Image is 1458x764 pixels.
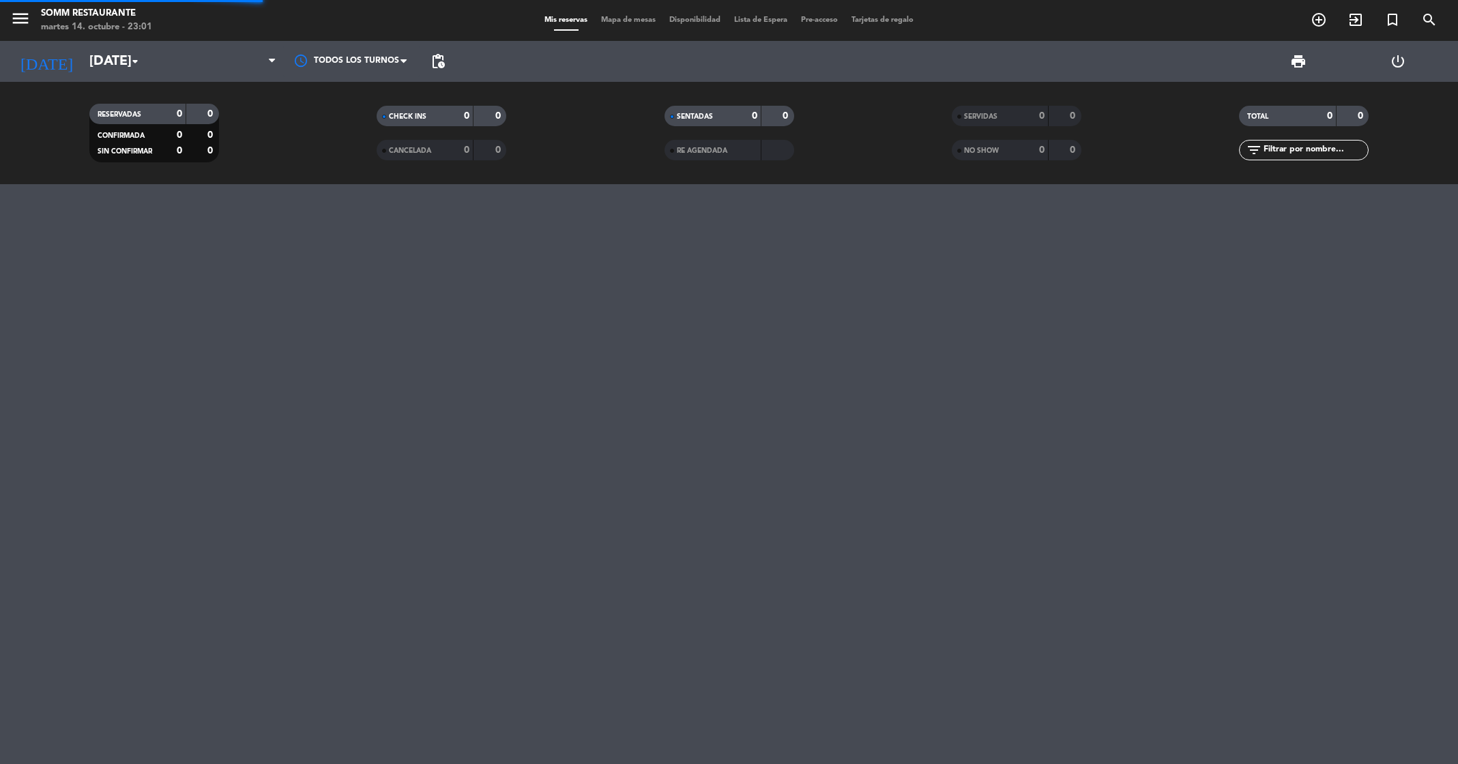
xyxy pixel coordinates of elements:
[495,145,504,155] strong: 0
[1262,143,1368,158] input: Filtrar por nombre...
[677,113,713,120] span: SENTADAS
[1290,53,1307,70] span: print
[177,109,182,119] strong: 0
[1421,12,1438,28] i: search
[1070,111,1078,121] strong: 0
[495,111,504,121] strong: 0
[41,7,152,20] div: SOMM Restaurante
[964,147,999,154] span: NO SHOW
[1347,12,1364,28] i: exit_to_app
[10,46,83,76] i: [DATE]
[1327,111,1332,121] strong: 0
[10,8,31,29] i: menu
[207,146,216,156] strong: 0
[1070,145,1078,155] strong: 0
[1311,12,1327,28] i: add_circle_outline
[464,111,469,121] strong: 0
[794,16,845,24] span: Pre-acceso
[677,147,727,154] span: RE AGENDADA
[1246,142,1262,158] i: filter_list
[41,20,152,34] div: martes 14. octubre - 23:01
[177,146,182,156] strong: 0
[207,109,216,119] strong: 0
[662,16,727,24] span: Disponibilidad
[1039,111,1045,121] strong: 0
[1358,111,1366,121] strong: 0
[10,8,31,33] button: menu
[127,53,143,70] i: arrow_drop_down
[1348,41,1448,82] div: LOG OUT
[538,16,594,24] span: Mis reservas
[430,53,446,70] span: pending_actions
[1390,53,1406,70] i: power_settings_new
[845,16,920,24] span: Tarjetas de regalo
[594,16,662,24] span: Mapa de mesas
[1384,12,1401,28] i: turned_in_not
[964,113,997,120] span: SERVIDAS
[177,130,182,140] strong: 0
[1247,113,1268,120] span: TOTAL
[98,132,145,139] span: CONFIRMADA
[207,130,216,140] strong: 0
[727,16,794,24] span: Lista de Espera
[98,148,152,155] span: SIN CONFIRMAR
[1039,145,1045,155] strong: 0
[389,113,426,120] span: CHECK INS
[464,145,469,155] strong: 0
[389,147,431,154] span: CANCELADA
[752,111,757,121] strong: 0
[783,111,791,121] strong: 0
[98,111,141,118] span: RESERVADAS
